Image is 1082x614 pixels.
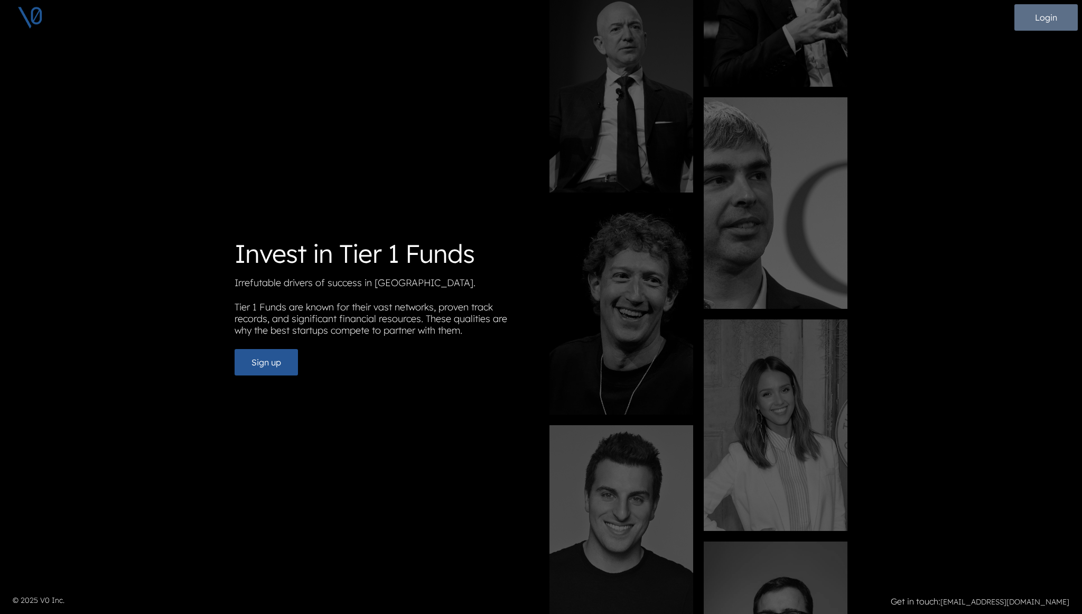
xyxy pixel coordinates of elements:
p: Tier 1 Funds are known for their vast networks, proven track records, and significant financial r... [235,301,533,341]
button: Sign up [235,349,298,375]
p: Irrefutable drivers of success in [GEOGRAPHIC_DATA]. [235,277,533,293]
p: © 2025 V0 Inc. [13,595,535,606]
a: [EMAIL_ADDRESS][DOMAIN_NAME] [940,597,1069,607]
h1: Invest in Tier 1 Funds [235,239,533,269]
button: Login [1014,4,1078,31]
strong: Get in touch: [891,596,940,607]
img: V0 logo [17,4,43,31]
